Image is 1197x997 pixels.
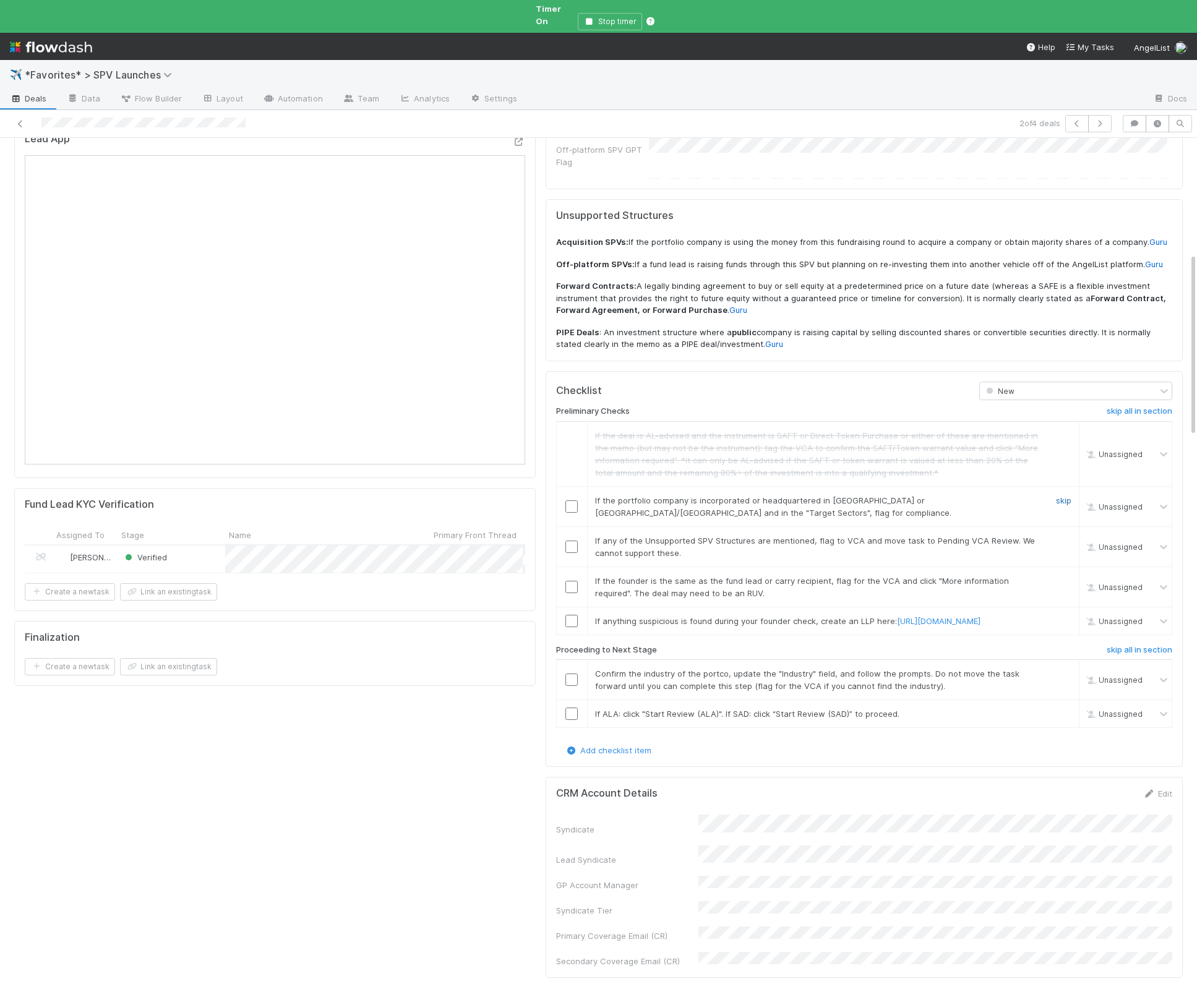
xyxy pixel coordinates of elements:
a: skip all in section [1107,406,1172,421]
span: New [984,387,1015,396]
div: Syndicate Tier [556,904,698,917]
span: If the portfolio company is incorporated or headquartered in [GEOGRAPHIC_DATA] or [GEOGRAPHIC_DAT... [595,495,951,518]
div: GP Account Manager [556,879,698,891]
h5: CRM Account Details [556,787,658,800]
span: Timer On [536,4,561,26]
div: Secondary Coverage Email (CR) [556,955,698,967]
a: Team [333,90,389,109]
a: skip [1056,495,1071,505]
span: Flow Builder [120,92,182,105]
a: Guru [1145,259,1163,269]
strong: Acquisition SPVs: [556,237,629,247]
span: Assigned To [56,529,105,541]
a: My Tasks [1065,41,1114,53]
div: Help [1026,41,1055,53]
div: Lead Syndicate [556,854,698,866]
button: Create a newtask [25,658,115,675]
span: Timer On [536,2,573,27]
img: logo-inverted-e16ddd16eac7371096b0.svg [10,36,92,58]
div: [PERSON_NAME] [58,551,111,563]
span: 2 of 4 deals [1019,117,1060,129]
h6: skip all in section [1107,406,1172,416]
button: Link an existingtask [120,658,217,675]
span: Unassigned [1084,582,1143,591]
span: Deals [10,92,47,105]
button: Create a newtask [25,583,115,601]
h6: Proceeding to Next Stage [556,645,657,655]
h6: Preliminary Checks [556,406,630,416]
a: skip all in section [1107,645,1172,660]
a: Automation [253,90,333,109]
a: Guru [765,339,783,349]
span: If the founder is the same as the fund lead or carry recipient, flag for the VCA and click "More ... [595,576,1009,598]
strong: PIPE Deals [556,327,599,337]
p: If the portfolio company is using the money from this fundraising round to acquire a company or o... [556,236,1172,249]
span: My Tasks [1065,42,1114,52]
div: Off-platform SPV GPT Flag [556,143,649,168]
p: : An investment structure where a company is raising capital by selling discounted shares or conv... [556,327,1172,351]
img: avatar_73a733c5-ce41-4a22-8c93-0dca612da21e.png [58,552,68,562]
span: Stage [121,529,144,541]
span: Name [229,529,251,541]
span: *Favorites* > SPV Launches [25,69,178,81]
span: If ALA: click "Start Review (ALA)". If SAD: click “Start Review (SAD)” to proceed. [595,709,899,719]
a: Guru [729,305,747,315]
strong: Off-platform SPVs: [556,259,635,269]
div: Syndicate [556,823,698,836]
div: Verified [122,551,167,563]
button: Link an existingtask [120,583,217,601]
a: Edit [1143,789,1172,798]
h5: Fund Lead KYC Verification [25,498,154,511]
a: Data [57,90,110,109]
h5: Finalization [25,631,80,644]
span: Unassigned [1084,502,1143,511]
span: If anything suspicious is found during your founder check, create an LLP here: [595,616,980,626]
a: Docs [1143,90,1197,109]
a: Add checklist item [565,745,651,755]
span: AngelList [1134,43,1170,53]
h5: Lead App [25,133,70,145]
h5: Checklist [556,385,602,397]
a: Layout [192,90,253,109]
span: Confirm the industry of the portco, update the "Industry" field, and follow the prompts. Do not m... [595,669,1019,691]
span: Unassigned [1084,616,1143,625]
p: If a fund lead is raising funds through this SPV but planning on re-investing them into another v... [556,259,1172,271]
div: Primary Coverage Email (CR) [556,930,698,942]
span: Unassigned [1084,675,1143,685]
strong: public [732,327,757,337]
span: ✈️ [10,69,22,80]
p: A legally binding agreement to buy or sell equity at a predetermined price on a future date (wher... [556,280,1172,317]
a: Flow Builder [110,90,192,109]
a: Settings [460,90,527,109]
strong: Forward Contracts: [556,281,637,291]
a: Guru [1149,237,1167,247]
span: Primary Front Thread [434,529,517,541]
span: Unassigned [1084,449,1143,458]
span: Unassigned [1084,709,1143,719]
a: [URL][DOMAIN_NAME] [897,616,980,626]
span: If the deal is AL-advised and the instrument is SAFT or Direct Token Purchase or either of these ... [595,430,1038,477]
span: Verified [122,552,167,562]
img: avatar_b18de8e2-1483-4e81-aa60-0a3d21592880.png [1175,41,1187,54]
a: Analytics [389,90,460,109]
span: If any of the Unsupported SPV Structures are mentioned, flag to VCA and move task to Pending VCA ... [595,536,1035,558]
span: [PERSON_NAME] [70,552,132,562]
span: Unassigned [1084,542,1143,551]
h6: skip all in section [1107,645,1172,655]
button: Stop timer [578,13,642,30]
h5: Unsupported Structures [556,210,1172,222]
